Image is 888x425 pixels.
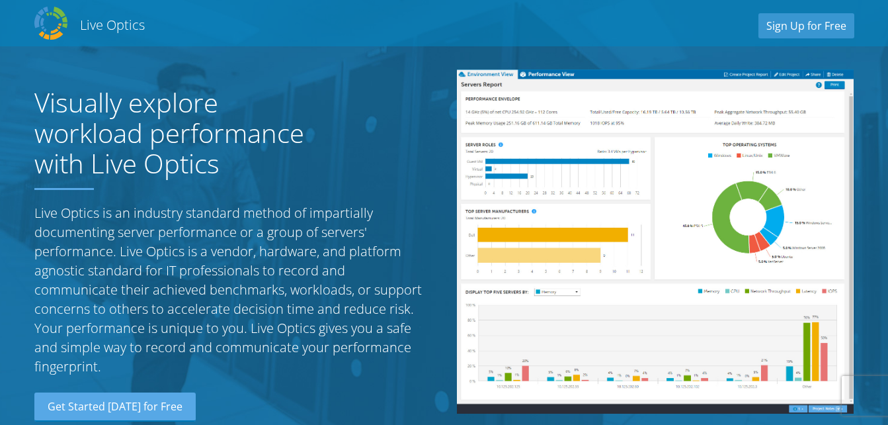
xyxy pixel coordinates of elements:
a: Get Started [DATE] for Free [34,393,196,422]
h1: Visually explore workload performance with Live Optics [34,87,332,179]
h2: Live Optics [80,16,145,34]
img: Dell Dpack [34,7,67,40]
a: Sign Up for Free [758,13,854,38]
p: Live Optics is an industry standard method of impartially documenting server performance or a gro... [34,203,431,376]
img: Server Report [457,70,854,414]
